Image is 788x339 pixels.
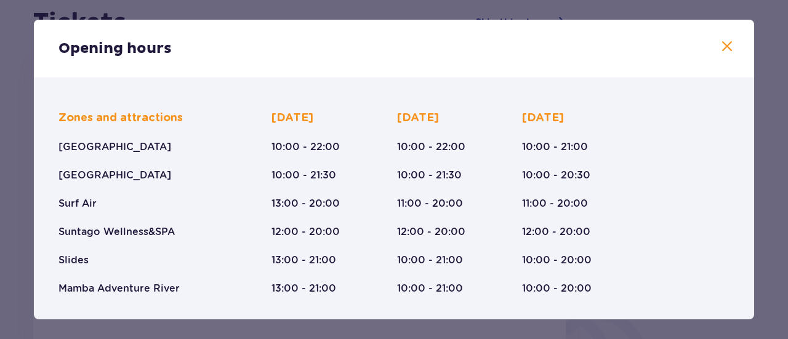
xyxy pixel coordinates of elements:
p: 10:00 - 20:00 [522,282,592,295]
p: Slides [58,253,89,267]
p: Suntago Wellness&SPA [58,225,175,239]
p: 10:00 - 21:00 [397,282,463,295]
p: Surf Air [58,197,97,210]
p: [DATE] [397,111,439,126]
p: Zones and attractions [58,111,183,126]
p: Mamba Adventure River [58,282,180,295]
p: 10:00 - 20:00 [522,253,592,267]
p: [GEOGRAPHIC_DATA] [58,169,171,182]
p: 11:00 - 20:00 [397,197,463,210]
p: 13:00 - 20:00 [271,197,340,210]
p: [DATE] [522,111,564,126]
p: [DATE] [271,111,313,126]
p: [GEOGRAPHIC_DATA] [58,140,171,154]
p: 12:00 - 20:00 [522,225,590,239]
p: 10:00 - 21:00 [522,140,588,154]
p: 11:00 - 20:00 [522,197,588,210]
p: 12:00 - 20:00 [271,225,340,239]
p: 10:00 - 21:00 [397,253,463,267]
p: 13:00 - 21:00 [271,282,336,295]
p: 10:00 - 21:30 [397,169,462,182]
p: 10:00 - 21:30 [271,169,336,182]
p: 10:00 - 22:00 [271,140,340,154]
p: Opening hours [58,39,172,58]
p: 13:00 - 21:00 [271,253,336,267]
p: 12:00 - 20:00 [397,225,465,239]
p: 10:00 - 20:30 [522,169,590,182]
p: 10:00 - 22:00 [397,140,465,154]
